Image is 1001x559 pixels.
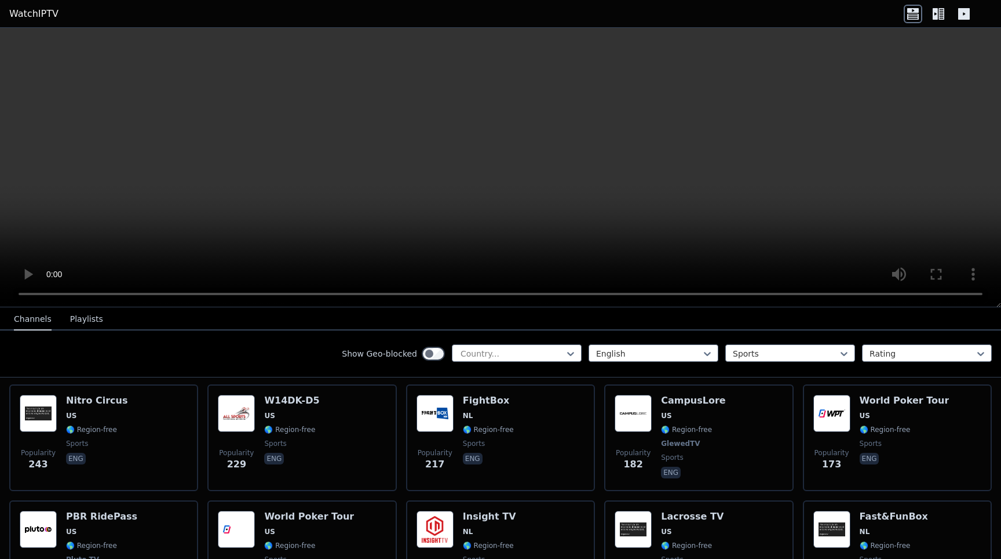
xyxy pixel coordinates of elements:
button: Playlists [70,308,103,331]
span: 🌎 Region-free [661,541,712,550]
h6: Nitro Circus [66,395,128,406]
span: sports [661,453,683,462]
span: NL [463,411,473,420]
span: Popularity [418,448,452,458]
span: US [66,527,76,536]
span: GlewedTV [661,439,700,448]
span: US [661,411,671,420]
span: Popularity [616,448,651,458]
span: 🌎 Region-free [463,541,514,550]
p: eng [463,453,483,464]
span: sports [463,439,485,448]
img: Nitro Circus [20,395,57,432]
span: Popularity [219,448,254,458]
p: eng [66,453,86,464]
span: 229 [227,458,246,471]
span: 173 [822,458,841,471]
span: US [66,411,76,420]
span: 217 [425,458,444,471]
p: eng [860,453,879,464]
span: sports [860,439,882,448]
span: Popularity [814,448,849,458]
h6: CampusLore [661,395,726,406]
h6: W14DK-D5 [264,395,319,406]
button: Channels [14,308,52,331]
h6: Insight TV [463,511,516,522]
img: Insight TV [417,511,454,548]
span: US [264,411,275,420]
label: Show Geo-blocked [342,348,417,360]
p: eng [661,467,681,478]
span: 🌎 Region-free [661,425,712,434]
span: 🌎 Region-free [463,425,514,434]
img: PBR RidePass [20,511,57,548]
span: sports [66,439,88,448]
h6: World Poker Tour [264,511,354,522]
span: 🌎 Region-free [264,425,315,434]
span: US [661,527,671,536]
h6: Fast&FunBox [860,511,928,522]
span: 🌎 Region-free [860,541,911,550]
h6: Lacrosse TV [661,511,724,522]
img: CampusLore [615,395,652,432]
h6: World Poker Tour [860,395,949,406]
span: Popularity [21,448,56,458]
img: Lacrosse TV [615,511,652,548]
h6: PBR RidePass [66,511,137,522]
h6: FightBox [463,395,514,406]
img: World Poker Tour [813,395,850,432]
img: Fast&FunBox [813,511,850,548]
img: W14DK-D5 [218,395,255,432]
span: NL [860,527,870,536]
span: NL [463,527,473,536]
span: 🌎 Region-free [860,425,911,434]
span: US [860,411,870,420]
img: World Poker Tour [218,511,255,548]
img: FightBox [417,395,454,432]
span: 🌎 Region-free [264,541,315,550]
span: 🌎 Region-free [66,541,117,550]
a: WatchIPTV [9,7,59,21]
span: 182 [623,458,642,471]
span: sports [264,439,286,448]
span: US [264,527,275,536]
span: 243 [28,458,48,471]
p: eng [264,453,284,464]
span: 🌎 Region-free [66,425,117,434]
